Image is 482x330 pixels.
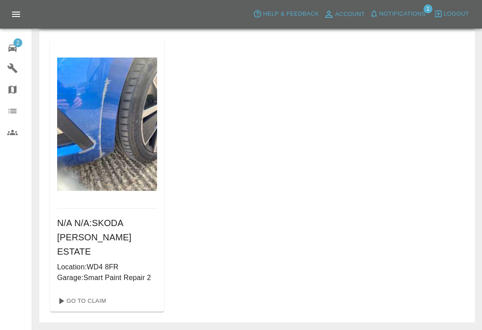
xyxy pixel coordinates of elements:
[321,7,367,21] a: Account
[57,262,157,272] p: Location: WD4 8FR
[335,9,365,20] span: Account
[444,9,469,19] span: Logout
[251,7,321,21] button: Help & Feedback
[263,9,319,19] span: Help & Feedback
[13,38,22,47] span: 2
[57,272,157,283] p: Garage: Smart Paint Repair 2
[432,7,471,21] button: Logout
[5,4,27,25] button: Open drawer
[367,7,428,21] button: Notifications
[57,216,157,259] h6: N/A N/A : SKODA [PERSON_NAME] ESTATE
[424,4,432,13] span: 1
[54,294,108,308] a: Go To Claim
[379,9,426,19] span: Notifications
